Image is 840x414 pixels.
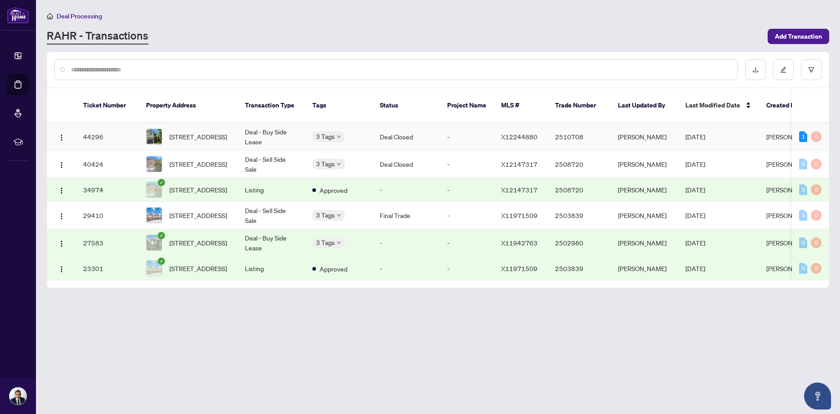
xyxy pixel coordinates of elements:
td: 2502980 [548,229,611,257]
span: down [337,134,341,139]
button: Logo [54,129,69,144]
button: filter [801,59,822,80]
span: down [337,240,341,245]
span: 3 Tags [316,131,335,142]
div: 0 [799,184,807,195]
td: Listing [238,257,305,280]
td: Deal - Sell Side Sale [238,151,305,178]
td: 2503839 [548,257,611,280]
td: Final Trade [373,202,440,229]
td: - [373,229,440,257]
td: Listing [238,178,305,202]
td: - [373,257,440,280]
button: Logo [54,261,69,276]
img: Profile Icon [9,387,27,405]
div: 1 [799,131,807,142]
div: 0 [811,210,822,221]
td: 2508720 [548,151,611,178]
span: check-circle [158,258,165,265]
td: [PERSON_NAME] [611,202,678,229]
span: [DATE] [685,239,705,247]
td: 34974 [76,178,139,202]
button: Logo [54,157,69,171]
td: [PERSON_NAME] [611,178,678,202]
span: [PERSON_NAME] [766,264,815,272]
img: Logo [58,134,65,141]
span: X12244880 [501,133,538,141]
span: [PERSON_NAME] [766,186,815,194]
span: [DATE] [685,160,705,168]
th: Created By [759,88,813,123]
td: [PERSON_NAME] [611,229,678,257]
span: check-circle [158,179,165,186]
td: Deal - Buy Side Lease [238,229,305,257]
span: edit [780,67,787,73]
img: thumbnail-img [147,235,162,250]
img: thumbnail-img [147,261,162,276]
img: Logo [58,213,65,220]
td: 2503839 [548,202,611,229]
span: Last Modified Date [685,100,740,110]
button: edit [773,59,794,80]
button: Logo [54,236,69,250]
img: thumbnail-img [147,182,162,197]
span: [STREET_ADDRESS] [169,238,227,248]
div: 0 [799,210,807,221]
span: [PERSON_NAME] [766,211,815,219]
td: Deal Closed [373,123,440,151]
div: 0 [811,263,822,274]
div: 0 [811,159,822,169]
td: Deal Closed [373,151,440,178]
span: 3 Tags [316,210,335,220]
img: thumbnail-img [147,129,162,144]
td: Deal - Sell Side Sale [238,202,305,229]
div: 0 [799,237,807,248]
td: 2508720 [548,178,611,202]
th: Last Modified Date [678,88,759,123]
span: Add Transaction [775,29,822,44]
span: [STREET_ADDRESS] [169,132,227,142]
span: [PERSON_NAME] [766,133,815,141]
span: X11942763 [501,239,538,247]
td: 40424 [76,151,139,178]
span: 3 Tags [316,159,335,169]
span: down [337,162,341,166]
span: [STREET_ADDRESS] [169,263,227,273]
th: Status [373,88,440,123]
div: 0 [799,263,807,274]
img: thumbnail-img [147,208,162,223]
button: download [745,59,766,80]
span: Approved [320,185,347,195]
td: - [440,178,494,202]
td: [PERSON_NAME] [611,151,678,178]
span: 3 Tags [316,237,335,248]
span: [PERSON_NAME] [766,239,815,247]
th: MLS # [494,88,548,123]
th: Project Name [440,88,494,123]
span: check-circle [158,232,165,239]
button: Logo [54,183,69,197]
img: thumbnail-img [147,156,162,172]
div: 0 [799,159,807,169]
th: Transaction Type [238,88,305,123]
td: 23301 [76,257,139,280]
button: Add Transaction [768,29,829,44]
img: Logo [58,161,65,169]
td: - [373,178,440,202]
td: 2510708 [548,123,611,151]
span: [STREET_ADDRESS] [169,185,227,195]
th: Property Address [139,88,238,123]
span: download [752,67,759,73]
td: - [440,202,494,229]
button: Logo [54,208,69,223]
td: Deal - Buy Side Lease [238,123,305,151]
td: - [440,257,494,280]
span: [DATE] [685,133,705,141]
span: X12147317 [501,186,538,194]
td: - [440,229,494,257]
img: logo [7,7,29,23]
span: Deal Processing [57,12,102,20]
td: - [440,151,494,178]
span: filter [808,67,814,73]
th: Trade Number [548,88,611,123]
